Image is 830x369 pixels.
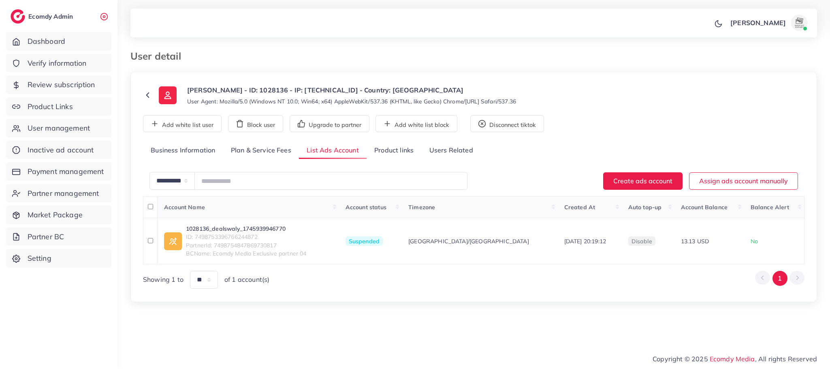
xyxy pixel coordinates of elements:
h2: Ecomdy Admin [28,13,75,20]
span: Inactive ad account [28,145,94,155]
span: Market Package [28,210,83,220]
a: Business Information [143,142,223,159]
span: Created At [564,204,595,211]
span: Balance Alert [751,204,789,211]
img: ic-user-info.36bf1079.svg [159,86,177,104]
a: User management [6,119,111,137]
img: ic-ad-info.7fc67b75.svg [164,232,182,250]
a: Product Links [6,97,111,116]
small: User Agent: Mozilla/5.0 (Windows NT 10.0; Win64; x64) AppleWebKit/537.36 (KHTML, like Gecko) Chro... [187,97,516,105]
a: Ecomdy Media [710,355,755,363]
span: Auto top-up [628,204,662,211]
a: [PERSON_NAME]avatar [726,15,811,31]
span: PartnerId: 7498754847869730817 [186,241,307,249]
span: ID: 7498753396766244872 [186,233,307,241]
span: Account status [346,204,386,211]
a: Partner BC [6,227,111,246]
span: Copyright © 2025 [653,354,817,364]
a: Partner management [6,184,111,203]
button: Add white list block [376,115,457,132]
span: Suspended [346,236,383,246]
button: Go to page 1 [772,271,787,286]
a: Users Related [421,142,480,159]
span: Account Balance [681,204,728,211]
span: BCName: Ecomdy Media Exclusive partner 04 [186,249,307,257]
a: Review subscription [6,75,111,94]
h3: User detail [130,50,188,62]
a: Setting [6,249,111,268]
span: Dashboard [28,36,65,47]
ul: Pagination [755,271,804,286]
a: Inactive ad account [6,141,111,159]
span: Payment management [28,166,104,177]
span: Timezone [408,204,435,211]
span: No [751,238,758,245]
span: User management [28,123,90,133]
img: logo [11,9,25,24]
span: [DATE] 20:19:12 [564,238,606,245]
a: Product links [367,142,421,159]
a: Dashboard [6,32,111,51]
button: Create ads account [603,172,683,190]
a: Payment management [6,162,111,181]
span: 13.13 USD [681,238,709,245]
span: Setting [28,253,51,264]
img: avatar [791,15,807,31]
span: Partner BC [28,232,64,242]
a: Verify information [6,54,111,73]
span: disable [632,238,652,245]
a: Plan & Service Fees [223,142,299,159]
a: Market Package [6,206,111,224]
span: Review subscription [28,79,95,90]
button: Upgrade to partner [290,115,369,132]
button: Assign ads account manually [689,172,798,190]
p: [PERSON_NAME] [730,18,786,28]
span: Account Name [164,204,205,211]
button: Add white list user [143,115,222,132]
button: Disconnect tiktok [470,115,544,132]
a: List Ads Account [299,142,367,159]
a: logoEcomdy Admin [11,9,75,24]
span: Showing 1 to [143,275,183,284]
p: [PERSON_NAME] - ID: 1028136 - IP: [TECHNICAL_ID] - Country: [GEOGRAPHIC_DATA] [187,85,516,95]
button: Block user [228,115,283,132]
span: of 1 account(s) [224,275,269,284]
span: Product Links [28,101,73,112]
span: [GEOGRAPHIC_DATA]/[GEOGRAPHIC_DATA] [408,237,529,245]
span: Partner management [28,188,99,199]
span: Verify information [28,58,87,69]
span: , All rights Reserved [755,354,817,364]
a: 1028136_dealswaly_1745939946770 [186,225,307,233]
